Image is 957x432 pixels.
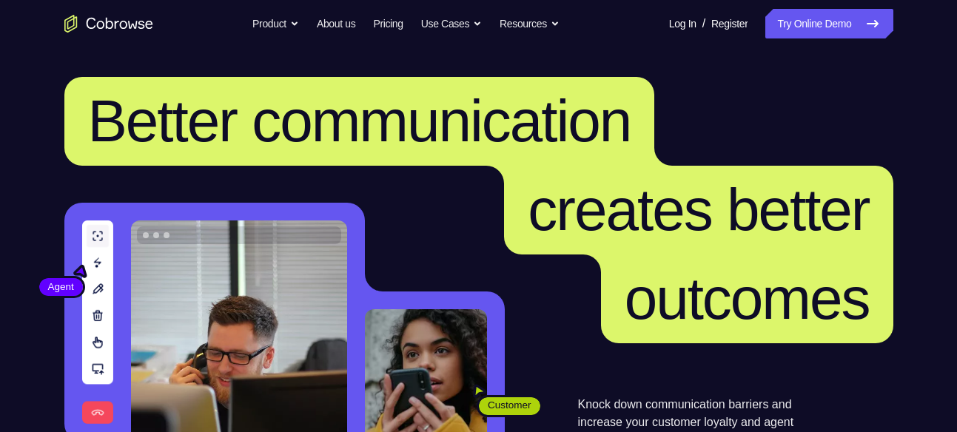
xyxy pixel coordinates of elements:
[252,9,299,38] button: Product
[711,9,748,38] a: Register
[702,15,705,33] span: /
[373,9,403,38] a: Pricing
[500,9,560,38] button: Resources
[528,177,869,243] span: creates better
[64,15,153,33] a: Go to the home page
[669,9,696,38] a: Log In
[88,88,631,154] span: Better communication
[625,266,870,331] span: outcomes
[765,9,893,38] a: Try Online Demo
[317,9,355,38] a: About us
[421,9,482,38] button: Use Cases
